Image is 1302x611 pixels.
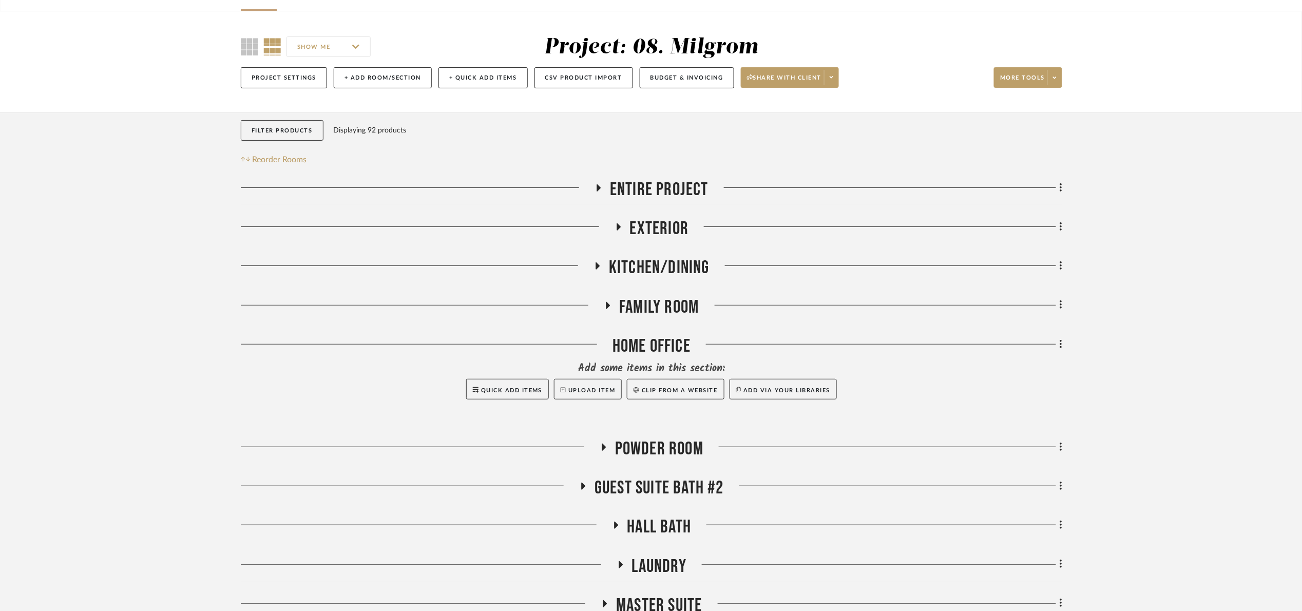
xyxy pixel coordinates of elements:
div: Displaying 92 products [334,120,407,141]
button: Project Settings [241,67,327,88]
span: Hall Bath [627,516,692,538]
button: Clip from a website [627,379,724,399]
span: More tools [1000,74,1045,89]
button: Filter Products [241,120,323,141]
div: Add some items in this section: [241,361,1062,376]
button: Quick Add Items [466,379,549,399]
span: Kitchen/Dining [609,257,710,279]
button: CSV Product Import [534,67,633,88]
span: Guest Suite bath #2 [595,477,724,499]
button: More tools [994,67,1062,88]
button: Reorder Rooms [241,154,307,166]
span: Exterior [630,218,689,240]
span: Reorder Rooms [253,154,307,166]
span: Share with client [747,74,822,89]
button: Share with client [741,67,839,88]
button: Upload Item [554,379,622,399]
button: + Quick Add Items [438,67,528,88]
button: + Add Room/Section [334,67,432,88]
span: Powder Room [615,438,703,460]
button: Add via your libraries [730,379,837,399]
button: Budget & Invoicing [640,67,734,88]
span: Entire Project [610,179,709,201]
span: Quick Add Items [481,388,543,393]
span: Family Room [619,296,699,318]
div: Project: 08. Milgrom [544,36,759,58]
span: Laundry [632,556,686,578]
